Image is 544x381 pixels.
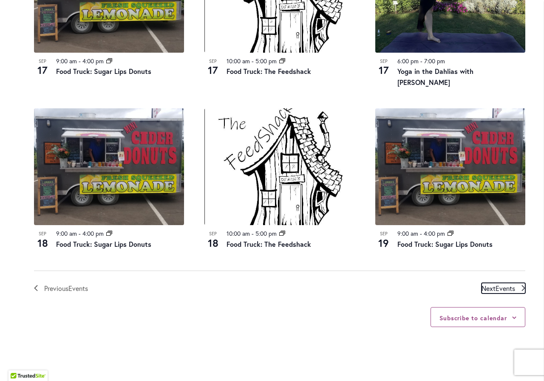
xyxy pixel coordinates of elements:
span: Next [482,283,515,294]
span: - [252,57,254,65]
span: - [420,229,422,237]
span: 18 [204,236,221,250]
button: Subscribe to calendar [439,314,507,322]
time: 4:00 pm [82,57,104,65]
span: Events [496,284,515,293]
a: Food Truck: The Feedshack [227,240,311,248]
a: Food Truck: Sugar Lips Donuts [56,240,151,248]
a: Food Truck: Sugar Lips Donuts [397,240,493,248]
span: - [420,57,422,65]
span: - [252,229,254,237]
span: Sep [375,58,392,65]
time: 6:00 pm [397,57,419,65]
time: 4:00 pm [82,229,104,237]
time: 4:00 pm [424,229,445,237]
span: Previous [44,283,88,294]
time: 9:00 am [56,57,77,65]
time: 5:00 pm [255,57,277,65]
a: Food Truck: Sugar Lips Donuts [56,67,151,76]
span: Sep [204,58,221,65]
span: 17 [34,63,51,77]
a: Food Truck: The Feedshack [227,67,311,76]
span: 19 [375,236,392,250]
time: 9:00 am [56,229,77,237]
time: 9:00 am [397,229,418,237]
span: Sep [375,230,392,237]
span: Sep [34,230,51,237]
span: Sep [204,230,221,237]
img: The Feedshack [204,108,354,225]
span: 17 [204,63,221,77]
time: 7:00 pm [424,57,445,65]
a: Yoga in the Dahlias with [PERSON_NAME] [397,67,473,87]
time: 10:00 am [227,229,250,237]
span: Events [68,284,88,293]
img: Food Truck: Sugar Lips Apple Cider Donuts [34,108,184,225]
span: Sep [34,58,51,65]
iframe: Launch Accessibility Center [6,351,30,375]
a: Previous Events [34,283,88,294]
span: 18 [34,236,51,250]
span: 17 [375,63,392,77]
time: 10:00 am [227,57,250,65]
span: - [79,57,81,65]
img: Food Truck: Sugar Lips Apple Cider Donuts [375,108,525,225]
time: 5:00 pm [255,229,277,237]
a: Next Events [482,283,525,294]
span: - [79,229,81,237]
